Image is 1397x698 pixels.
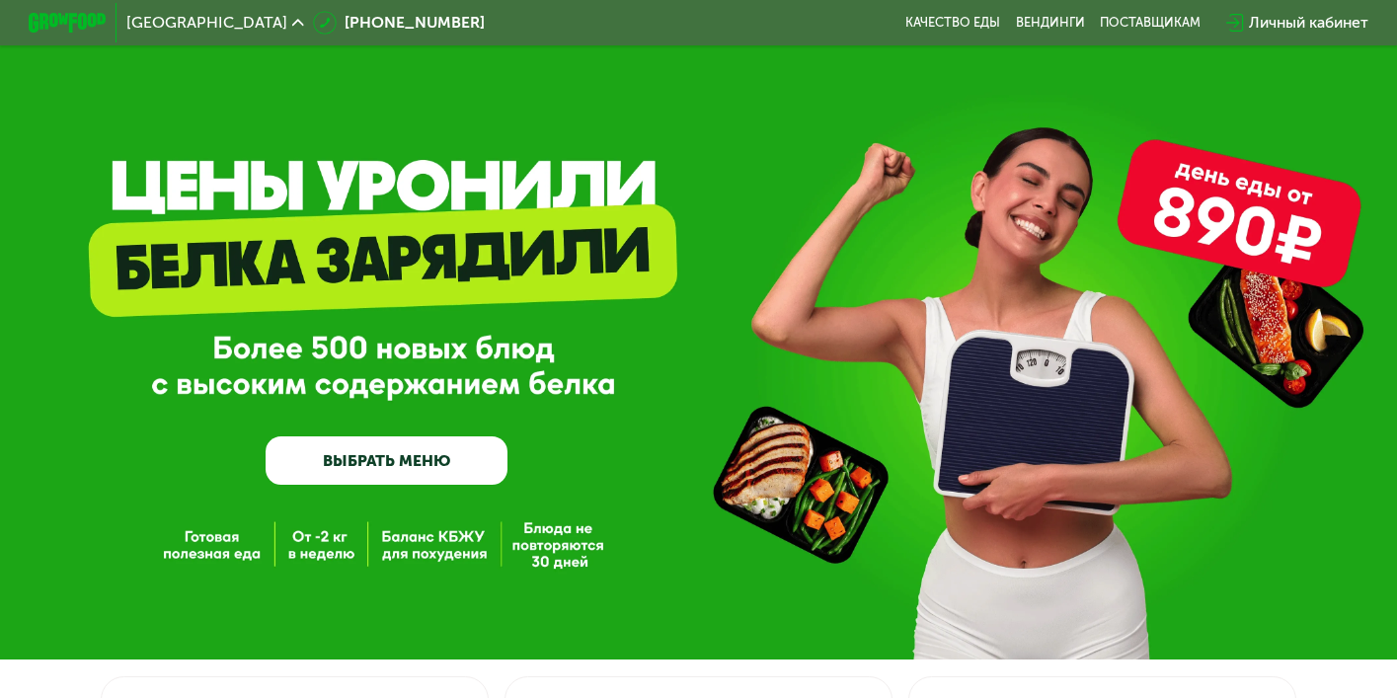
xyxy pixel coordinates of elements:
a: [PHONE_NUMBER] [313,11,484,35]
span: [GEOGRAPHIC_DATA] [126,15,287,31]
a: Вендинги [1016,15,1085,31]
a: ВЫБРАТЬ МЕНЮ [266,436,507,485]
div: поставщикам [1100,15,1201,31]
div: Личный кабинет [1249,11,1368,35]
a: Качество еды [905,15,1000,31]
